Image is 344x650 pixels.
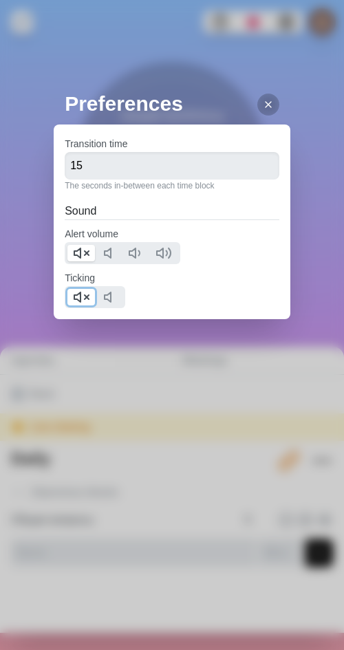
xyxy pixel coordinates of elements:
[65,228,118,239] label: Alert volume
[65,88,290,119] h2: Preferences
[65,138,127,149] label: Transition time
[65,203,279,219] h2: Sound
[65,272,95,283] label: Ticking
[65,180,279,192] p: The seconds in-between each time block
